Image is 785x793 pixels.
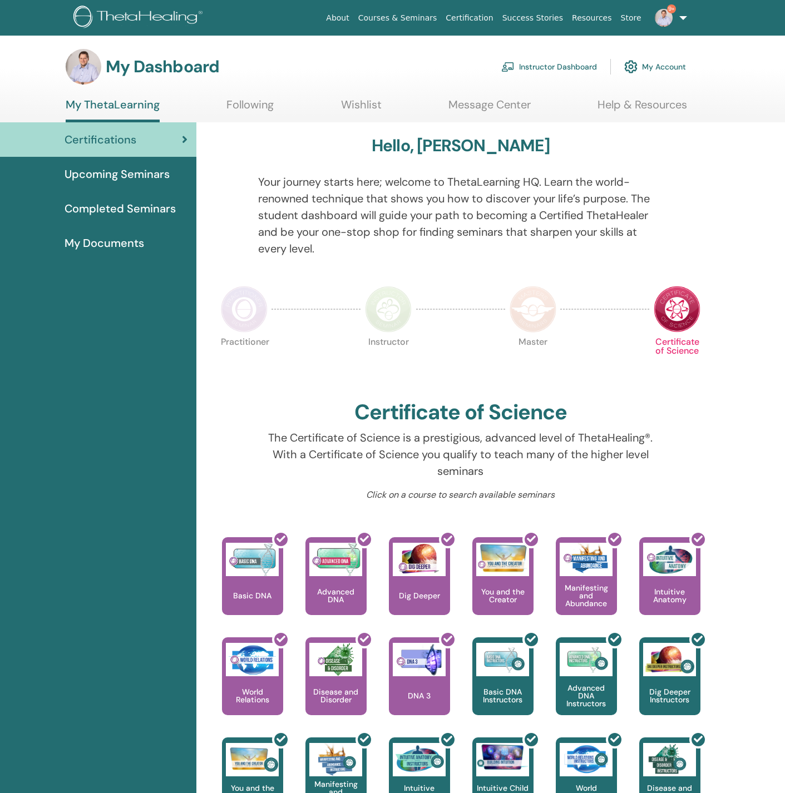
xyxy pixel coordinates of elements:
[222,537,283,637] a: Basic DNA Basic DNA
[476,643,529,676] img: Basic DNA Instructors
[654,338,700,384] p: Certificate of Science
[393,543,446,576] img: Dig Deeper
[501,54,597,79] a: Instructor Dashboard
[66,49,101,85] img: default.jpg
[309,543,362,576] img: Advanced DNA
[501,62,515,72] img: chalkboard-teacher.svg
[341,98,382,120] a: Wishlist
[354,8,442,28] a: Courses & Seminars
[556,584,617,607] p: Manifesting and Abundance
[498,8,567,28] a: Success Stories
[365,286,412,333] img: Instructor
[221,286,268,333] img: Practitioner
[66,98,160,122] a: My ThetaLearning
[354,400,567,425] h2: Certificate of Science
[560,643,613,676] img: Advanced DNA Instructors
[309,743,362,776] img: Manifesting and Abundance Instructors
[305,537,367,637] a: Advanced DNA Advanced DNA
[65,235,144,251] span: My Documents
[616,8,646,28] a: Store
[598,98,687,120] a: Help & Resources
[305,588,367,603] p: Advanced DNA
[639,637,700,737] a: Dig Deeper Instructors Dig Deeper Instructors
[567,8,616,28] a: Resources
[322,8,353,28] a: About
[222,637,283,737] a: World Relations World Relations
[305,637,367,737] a: Disease and Disorder Disease and Disorder
[654,286,700,333] img: Certificate of Science
[639,588,700,603] p: Intuitive Anatomy
[309,643,362,676] img: Disease and Disorder
[65,200,176,217] span: Completed Seminars
[643,643,696,676] img: Dig Deeper Instructors
[560,543,613,576] img: Manifesting and Abundance
[560,743,613,776] img: World Relations Instructors
[441,8,497,28] a: Certification
[655,9,673,27] img: default.jpg
[472,537,534,637] a: You and the Creator You and the Creator
[389,637,450,737] a: DNA 3 DNA 3
[305,688,367,703] p: Disease and Disorder
[65,131,136,148] span: Certifications
[556,684,617,707] p: Advanced DNA Instructors
[365,338,412,384] p: Instructor
[393,643,446,676] img: DNA 3
[472,688,534,703] p: Basic DNA Instructors
[472,588,534,603] p: You and the Creator
[226,643,279,676] img: World Relations
[556,537,617,637] a: Manifesting and Abundance Manifesting and Abundance
[510,338,556,384] p: Master
[258,174,663,257] p: Your journey starts here; welcome to ThetaLearning HQ. Learn the world-renowned technique that sh...
[667,4,676,13] span: 9+
[643,743,696,776] img: Disease and Disorder Instructors
[372,136,550,156] h3: Hello, [PERSON_NAME]
[476,743,529,770] img: Intuitive Child In Me Instructors
[624,54,686,79] a: My Account
[639,537,700,637] a: Intuitive Anatomy Intuitive Anatomy
[226,98,274,120] a: Following
[448,98,531,120] a: Message Center
[222,688,283,703] p: World Relations
[394,592,445,599] p: Dig Deeper
[639,688,700,703] p: Dig Deeper Instructors
[556,637,617,737] a: Advanced DNA Instructors Advanced DNA Instructors
[73,6,206,31] img: logo.png
[393,743,446,776] img: Intuitive Anatomy Instructors
[226,743,279,776] img: You and the Creator Instructors
[226,543,279,576] img: Basic DNA
[624,57,638,76] img: cog.svg
[472,637,534,737] a: Basic DNA Instructors Basic DNA Instructors
[221,338,268,384] p: Practitioner
[258,488,663,502] p: Click on a course to search available seminars
[643,543,696,576] img: Intuitive Anatomy
[389,537,450,637] a: Dig Deeper Dig Deeper
[65,166,170,182] span: Upcoming Seminars
[510,286,556,333] img: Master
[476,543,529,573] img: You and the Creator
[258,429,663,479] p: The Certificate of Science is a prestigious, advanced level of ThetaHealing®. With a Certificate ...
[106,57,219,77] h3: My Dashboard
